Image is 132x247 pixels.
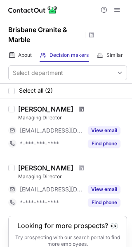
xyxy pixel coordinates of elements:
span: Similar [106,52,123,58]
span: [EMAIL_ADDRESS][DOMAIN_NAME] [20,186,83,193]
button: Reveal Button [88,140,120,148]
span: Decision makers [49,52,89,58]
div: Managing Director [18,114,127,121]
h1: Brisbane Granite & Marble [8,25,82,44]
button: Reveal Button [88,198,120,207]
div: Managing Director [18,173,127,180]
div: [PERSON_NAME] [18,164,73,172]
img: ContactOut v5.3.10 [8,5,58,15]
header: Looking for more prospects? 👀 [17,222,118,229]
button: Reveal Button [88,126,120,135]
span: About [18,52,32,58]
button: Reveal Button [88,185,120,193]
span: [EMAIL_ADDRESS][DOMAIN_NAME] [20,127,83,134]
div: Select department [13,69,63,77]
span: Select all (2) [19,87,53,94]
div: [PERSON_NAME] [18,105,73,113]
